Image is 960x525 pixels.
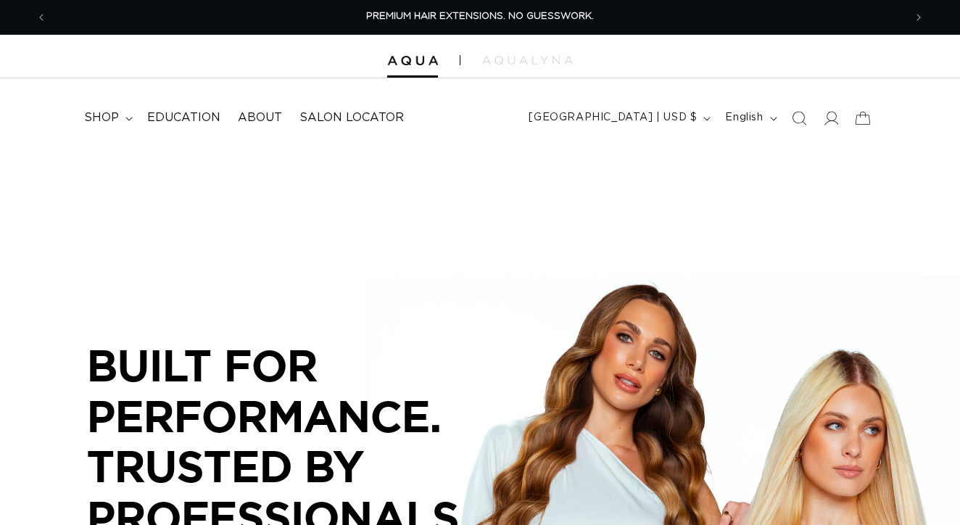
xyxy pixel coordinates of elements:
[783,102,815,134] summary: Search
[147,110,220,125] span: Education
[138,102,229,134] a: Education
[482,56,573,65] img: aqualyna.com
[903,4,935,31] button: Next announcement
[520,104,716,132] button: [GEOGRAPHIC_DATA] | USD $
[84,110,119,125] span: shop
[366,12,594,21] span: PREMIUM HAIR EXTENSIONS. NO GUESSWORK.
[725,110,763,125] span: English
[75,102,138,134] summary: shop
[291,102,413,134] a: Salon Locator
[25,4,57,31] button: Previous announcement
[529,110,697,125] span: [GEOGRAPHIC_DATA] | USD $
[299,110,404,125] span: Salon Locator
[716,104,782,132] button: English
[238,110,282,125] span: About
[387,56,438,66] img: Aqua Hair Extensions
[229,102,291,134] a: About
